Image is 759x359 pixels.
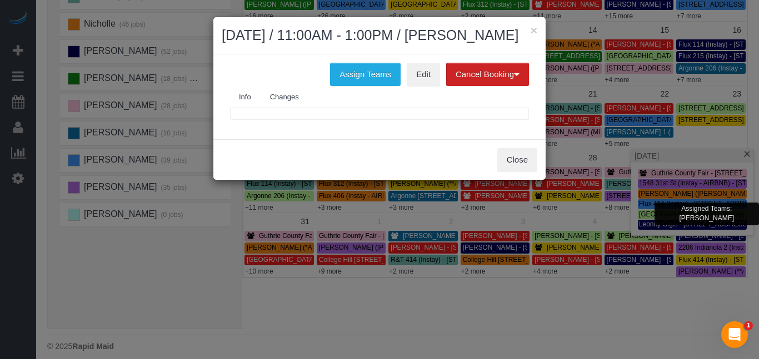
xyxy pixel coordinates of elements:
[446,63,529,86] button: Cancel Booking
[261,86,308,109] a: Changes
[330,63,401,86] button: Assign Teams
[230,86,260,109] a: Info
[239,93,251,101] span: Info
[407,63,440,86] a: Edit
[531,24,537,36] button: ×
[744,321,753,330] span: 1
[270,93,299,101] span: Changes
[721,321,748,348] iframe: Intercom live chat
[497,148,537,171] button: Close
[222,26,537,45] h2: [DATE] / 11:00AM - 1:00PM / [PERSON_NAME]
